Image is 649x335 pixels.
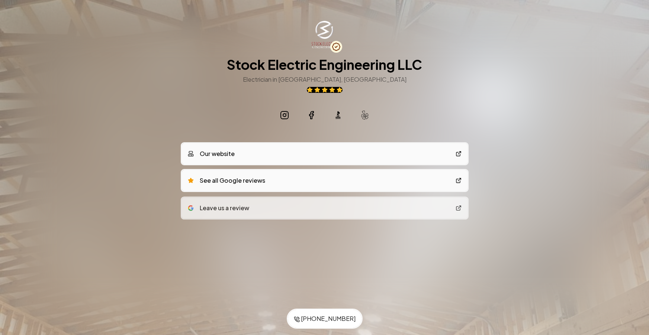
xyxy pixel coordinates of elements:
a: [PHONE_NUMBER] [288,310,362,328]
h1: Stock Electric Engineering LLC [227,57,422,72]
div: Our website [188,149,235,158]
div: Leave us a review [188,203,249,212]
a: See all Google reviews [182,170,468,191]
a: Our website [182,143,468,164]
img: Stock Electric Engineering LLC [311,21,338,48]
div: See all Google reviews [188,176,265,185]
a: google logoLeave us a review [182,197,468,218]
img: google logo [188,204,194,210]
h3: Electrician in [GEOGRAPHIC_DATA], [GEOGRAPHIC_DATA] [243,75,407,84]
